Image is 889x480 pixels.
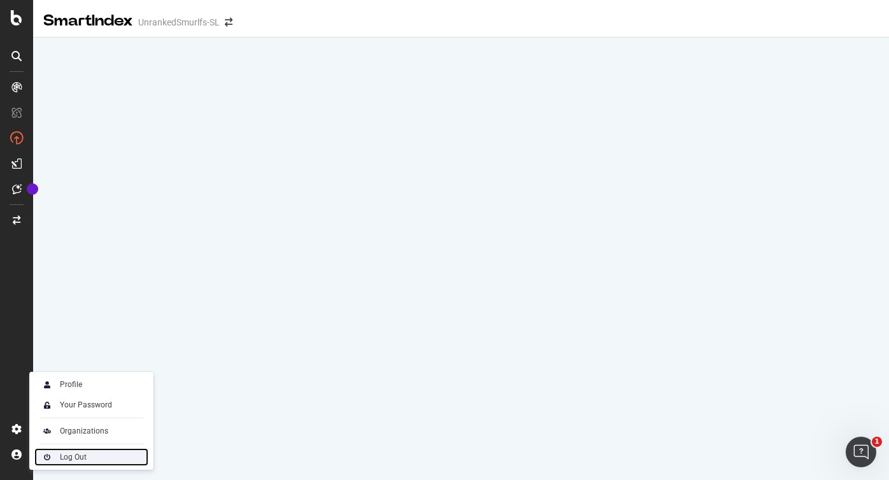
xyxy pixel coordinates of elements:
[34,422,148,440] a: Organizations
[39,397,55,413] img: tUVSALn78D46LlpAY8klYZqgKwTuBm2K29c6p1XQNDCsM0DgKSSoAXXevcAwljcHBINEg0LrUEktgcYYD5sVUphq1JigPmkfB...
[60,426,108,436] div: Organizations
[60,400,112,410] div: Your Password
[34,448,148,466] a: Log Out
[34,376,148,393] a: Profile
[39,423,55,439] img: AtrBVVRoAgWaAAAAAElFTkSuQmCC
[39,449,55,465] img: prfnF3csMXgAAAABJRU5ErkJggg==
[872,437,882,447] span: 1
[60,452,87,462] div: Log Out
[27,183,38,195] div: Tooltip anchor
[60,379,82,390] div: Profile
[846,437,876,467] iframe: Intercom live chat
[34,396,148,414] a: Your Password
[39,377,55,392] img: Xx2yTbCeVcdxHMdxHOc+8gctb42vCocUYgAAAABJRU5ErkJggg==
